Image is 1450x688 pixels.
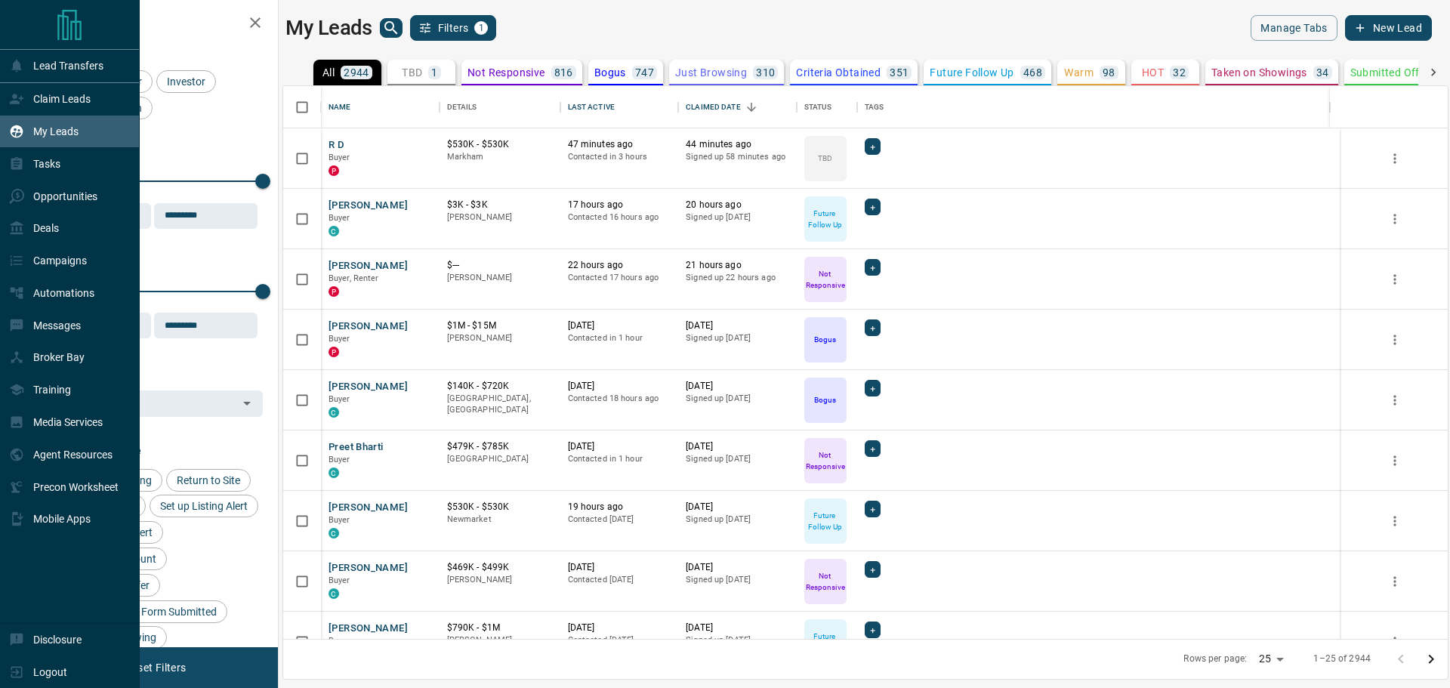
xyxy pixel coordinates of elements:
div: + [865,440,881,457]
span: Buyer [329,153,350,162]
p: Contacted in 3 hours [568,151,671,163]
h2: Filters [48,15,263,33]
div: property.ca [329,286,339,297]
p: Contacted 17 hours ago [568,272,671,284]
button: [PERSON_NAME] [329,199,408,213]
div: Claimed Date [686,86,741,128]
p: $479K - $785K [447,440,553,453]
div: Return to Site [166,469,251,492]
p: 34 [1316,67,1329,78]
div: Investor [156,70,216,93]
p: Contacted [DATE] [568,574,671,586]
span: + [870,501,875,517]
p: Bogus [814,334,836,345]
button: Preet Bharti [329,440,384,455]
button: Sort [741,97,762,118]
div: Set up Listing Alert [150,495,258,517]
span: Buyer [329,575,350,585]
p: [DATE] [568,380,671,393]
button: [PERSON_NAME] [329,501,408,515]
p: Rows per page: [1183,653,1247,665]
div: + [865,380,881,396]
p: TBD [402,67,422,78]
button: more [1384,570,1406,593]
p: 98 [1103,67,1115,78]
p: $--- [447,259,553,272]
span: + [870,441,875,456]
p: 32 [1173,67,1186,78]
p: Contacted [DATE] [568,634,671,646]
p: Future Follow Up [806,208,845,230]
div: property.ca [329,165,339,176]
p: Contacted 18 hours ago [568,393,671,405]
span: Buyer [329,636,350,646]
p: [GEOGRAPHIC_DATA] [447,453,553,465]
button: Reset Filters [115,655,196,680]
div: property.ca [329,347,339,357]
div: + [865,622,881,638]
button: more [1384,147,1406,170]
p: Submitted Offer [1350,67,1430,78]
p: 44 minutes ago [686,138,789,151]
p: Not Responsive [806,570,845,593]
div: condos.ca [329,528,339,538]
button: more [1384,329,1406,351]
p: [DATE] [686,440,789,453]
div: + [865,561,881,578]
div: Name [321,86,440,128]
button: more [1384,631,1406,653]
p: [DATE] [686,561,789,574]
p: Signed up [DATE] [686,574,789,586]
div: Tags [865,86,884,128]
button: [PERSON_NAME] [329,622,408,636]
span: + [870,381,875,396]
button: Open [236,393,258,414]
div: + [865,138,881,155]
p: 816 [554,67,573,78]
p: Contacted in 1 hour [568,332,671,344]
div: + [865,259,881,276]
p: [DATE] [686,319,789,332]
p: Just Browsing [675,67,747,78]
div: + [865,199,881,215]
button: [PERSON_NAME] [329,561,408,575]
span: Buyer, Renter [329,273,379,283]
p: [DATE] [568,319,671,332]
p: Contacted [DATE] [568,514,671,526]
div: Last Active [560,86,679,128]
p: $3K - $3K [447,199,553,211]
button: [PERSON_NAME] [329,259,408,273]
div: condos.ca [329,226,339,236]
p: [PERSON_NAME] [447,574,553,586]
span: + [870,320,875,335]
p: Signed up 58 minutes ago [686,151,789,163]
p: 310 [756,67,775,78]
span: Buyer [329,455,350,464]
button: R D [329,138,344,153]
button: more [1384,449,1406,472]
p: 1 [431,67,437,78]
span: Buyer [329,213,350,223]
p: 47 minutes ago [568,138,671,151]
div: condos.ca [329,588,339,599]
button: Go to next page [1416,644,1446,674]
p: 351 [890,67,909,78]
p: $790K - $1M [447,622,553,634]
p: 20 hours ago [686,199,789,211]
h1: My Leads [285,16,372,40]
p: $530K - $530K [447,138,553,151]
p: Signed up 22 hours ago [686,272,789,284]
p: 1–25 of 2944 [1313,653,1371,665]
p: Newmarket [447,514,553,526]
p: [DATE] [686,380,789,393]
p: Signed up [DATE] [686,211,789,224]
button: Manage Tabs [1251,15,1337,41]
span: 1 [476,23,486,33]
div: condos.ca [329,407,339,418]
p: [DATE] [568,561,671,574]
button: more [1384,389,1406,412]
div: + [865,319,881,336]
p: $140K - $720K [447,380,553,393]
p: [DATE] [568,440,671,453]
span: Return to Site [171,474,245,486]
